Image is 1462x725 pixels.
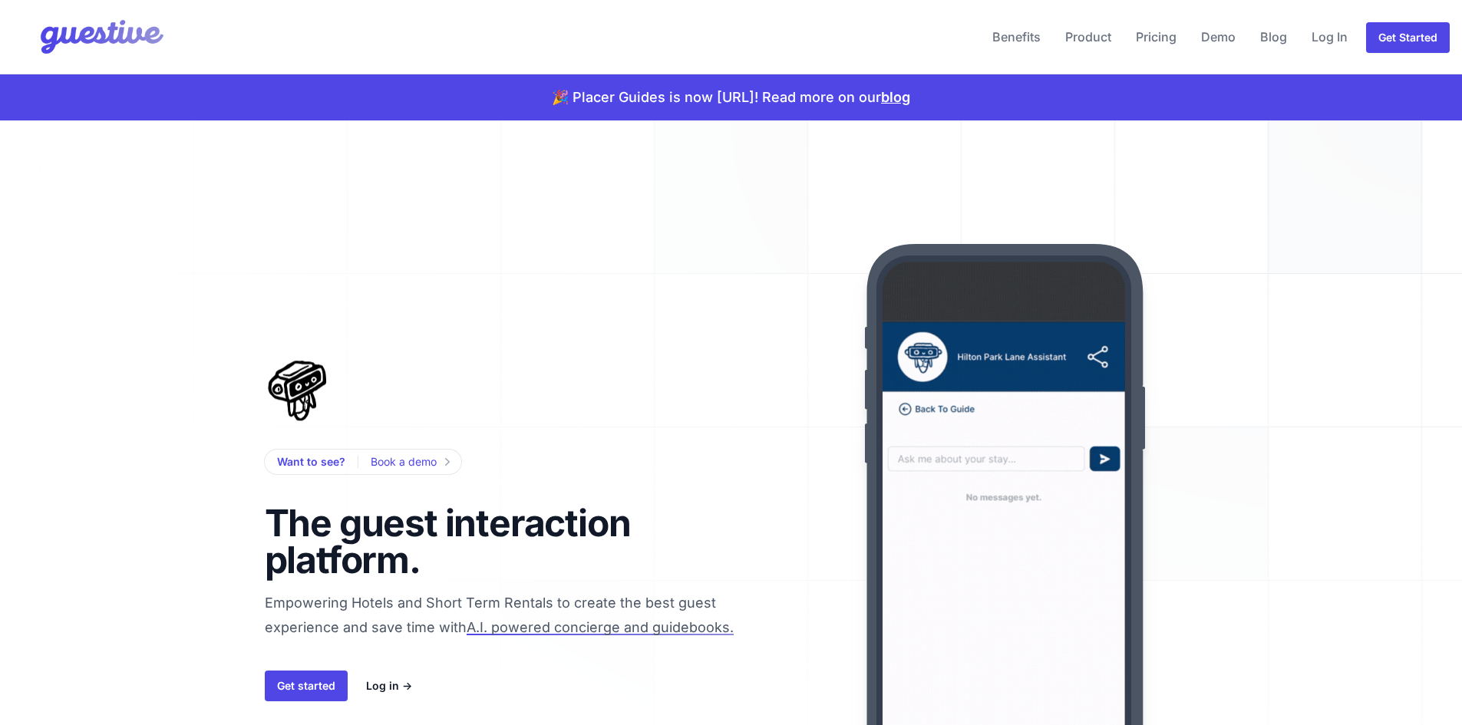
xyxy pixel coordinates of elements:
span: Empowering Hotels and Short Term Rentals to create the best guest experience and save time with [265,595,781,701]
a: blog [881,89,910,105]
img: Your Company [12,6,167,68]
h1: The guest interaction platform. [265,505,658,578]
a: Log In [1305,18,1354,55]
a: Pricing [1130,18,1183,55]
p: 🎉 Placer Guides is now [URL]! Read more on our [552,87,910,108]
a: Get started [265,671,348,701]
a: Benefits [986,18,1047,55]
a: Demo [1195,18,1242,55]
a: Book a demo [371,453,449,471]
span: A.I. powered concierge and guidebooks. [467,619,734,635]
a: Log in → [366,677,412,695]
a: Get Started [1366,22,1450,53]
a: Product [1059,18,1117,55]
a: Blog [1254,18,1293,55]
